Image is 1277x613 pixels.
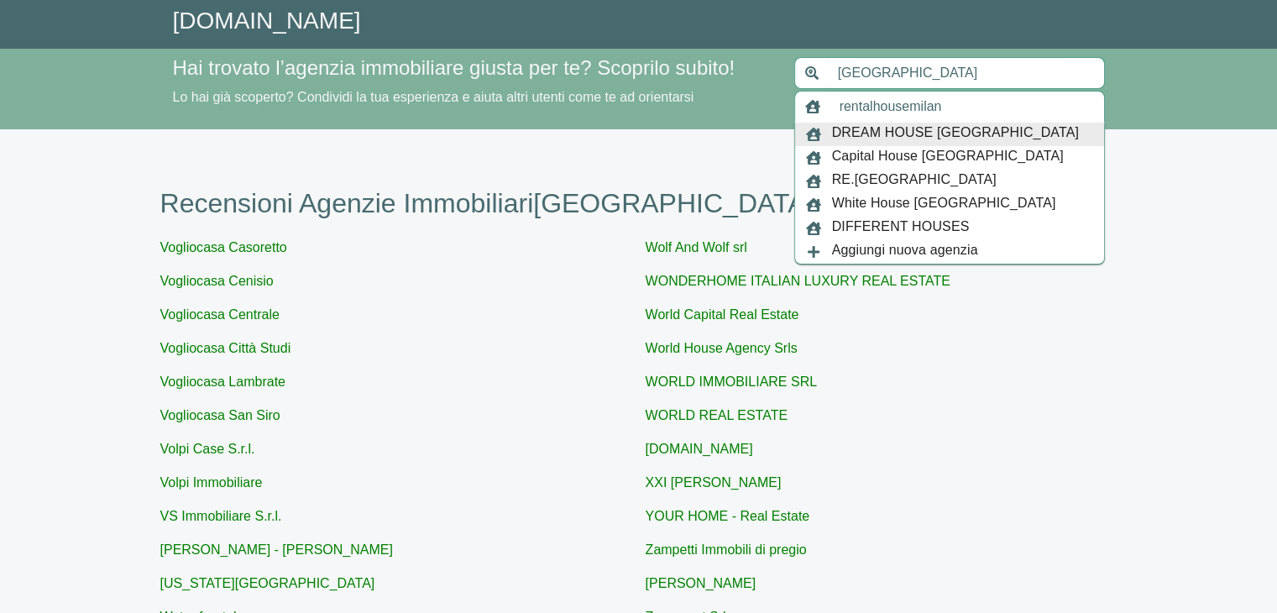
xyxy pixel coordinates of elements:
span: Aggiungi nuova agenzia [832,240,978,264]
a: [DOMAIN_NAME] [173,8,361,34]
a: YOUR HOME - Real Estate [646,509,810,523]
span: Capital House [GEOGRAPHIC_DATA] [832,146,1064,170]
a: XXI [PERSON_NAME] [646,475,782,490]
a: Volpi Case S.r.l. [160,442,255,456]
a: [PERSON_NAME] [646,576,756,590]
a: WONDERHOME ITALIAN LUXURY REAL ESTATE [646,274,950,288]
a: [DOMAIN_NAME] [646,442,753,456]
span: DIFFERENT HOUSES [832,217,970,240]
a: Vogliocasa Cenisio [160,274,274,288]
a: Vogliocasa Casoretto [160,240,287,254]
a: Vogliocasa San Siro [160,408,280,422]
a: WORLD IMMOBILIARE SRL [646,375,817,389]
a: [US_STATE][GEOGRAPHIC_DATA] [160,576,375,590]
a: Vogliocasa Centrale [160,307,280,322]
a: Vogliocasa Lambrate [160,375,285,389]
a: WORLD REAL ESTATE [646,408,788,422]
h4: Hai trovato l’agenzia immobiliare giusta per te? Scoprilo subito! [173,56,774,81]
input: Inserisci nome agenzia immobiliare [830,91,1105,123]
input: Inserisci area di ricerca (Comune o Provincia) [828,57,1105,89]
a: Volpi Immobiliare [160,475,263,490]
a: Vogliocasa Città Studi [160,341,291,355]
span: RE.[GEOGRAPHIC_DATA] [832,170,997,193]
a: World House Agency Srls [646,341,798,355]
a: Wolf And Wolf srl [646,240,747,254]
h1: Recensioni Agenzie Immobiliari [GEOGRAPHIC_DATA] [160,187,1117,219]
span: White House [GEOGRAPHIC_DATA] [832,193,1056,217]
a: World Capital Real Estate [646,307,799,322]
span: DREAM HOUSE [GEOGRAPHIC_DATA] [832,123,1079,146]
a: Zampetti Immobili di pregio [646,542,807,557]
p: Lo hai già scoperto? Condividi la tua esperienza e aiuta altri utenti come te ad orientarsi [173,87,774,107]
a: [PERSON_NAME] - [PERSON_NAME] [160,542,393,557]
a: VS Immobiliare S.r.l. [160,509,282,523]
